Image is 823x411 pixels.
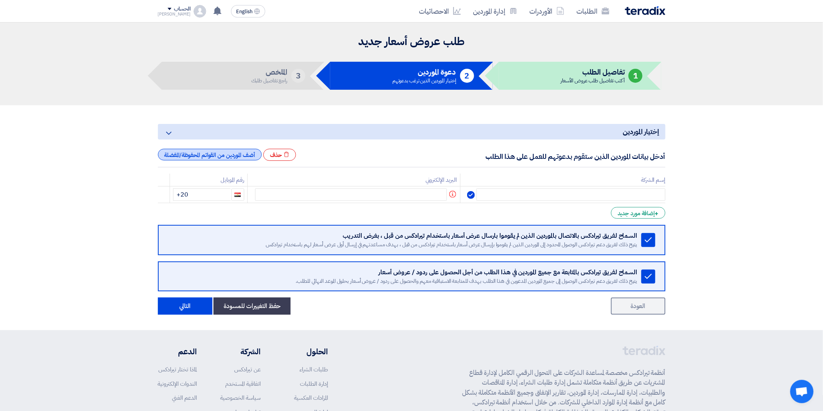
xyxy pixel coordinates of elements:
[169,268,637,276] div: السماح لفريق تيرادكس بالمتابعة مع جميع الموردين في هذا الطلب من أجل الحصول على ردود / عروض أسعار
[158,34,665,49] h2: طلب عروض أسعار جديد
[625,6,665,15] img: Teradix logo
[560,69,625,76] h5: تفاصيل الطلب
[174,6,191,12] div: الحساب
[611,298,665,315] a: العودة
[158,298,212,315] button: التالي
[413,2,467,20] a: الاحصائيات
[158,149,262,160] div: أضف الموردين من القوائم المحفوظة/المفضلة
[790,380,814,403] a: Open chat
[655,209,659,218] span: +
[173,188,231,201] input: أدخل رقم الموبايل
[392,78,456,83] div: إختيار الموردين الذين ترغب بدعوتهم
[251,69,287,76] h5: الملخص
[220,394,261,402] a: سياسة الخصوصية
[158,12,191,16] div: [PERSON_NAME]
[611,207,665,219] div: إضافة مورد جديد
[629,69,643,83] div: 1
[169,241,637,248] div: يتيح ذلك لفريق دعم تيرادكس الوصول المحدود إلى الموردين الذين لم يقوموا بإرسال عرض أسعار باستخدام ...
[486,152,665,161] h5: أدخل بيانات الموردين الذين ستقوم بدعوتهم للعمل على هذا الطلب
[460,174,665,186] th: إسم الشركة
[169,278,637,285] div: يتيح ذلك لفريق دعم تيرادكس الوصول إلى جميع الموردين المدعوين في هذا الطلب بهدف للمتابعة الاستباقي...
[467,191,475,199] img: Verified Account
[476,188,665,201] input: إسم الشركة
[460,69,474,83] div: 2
[234,365,261,374] a: عن تيرادكس
[236,9,252,14] span: English
[169,232,637,240] div: السماح لفريق تيرادكس بالاتصال بالموردين الذين لم يقوموا بارسال عرض أسعار باستخدام تيرادكس من قبل ...
[251,78,287,83] div: راجع تفاصيل طلبك
[158,346,197,357] li: الدعم
[214,298,291,315] button: حفظ التغييرات للمسودة
[159,365,197,374] a: لماذا تختار تيرادكس
[172,394,197,402] a: الدعم الفني
[560,78,625,83] div: أكتب تفاصيل طلب عروض الأسعار
[158,380,197,388] a: الندوات الإلكترونية
[170,174,247,186] th: رقم الموبايل
[263,149,296,161] div: حذف
[524,2,571,20] a: الأوردرات
[392,69,456,76] h5: دعوة الموردين
[220,346,261,357] li: الشركة
[300,380,328,388] a: إدارة الطلبات
[284,346,328,357] li: الحلول
[294,394,328,402] a: المزادات العكسية
[571,2,616,20] a: الطلبات
[291,69,305,83] div: 3
[247,174,460,186] th: البريد الإلكتروني
[158,124,665,139] h5: إختيار الموردين
[194,5,206,17] img: profile_test.png
[231,5,265,17] button: English
[467,2,524,20] a: إدارة الموردين
[299,365,328,374] a: طلبات الشراء
[255,188,447,201] input: الإيميل
[225,380,261,388] a: اتفاقية المستخدم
